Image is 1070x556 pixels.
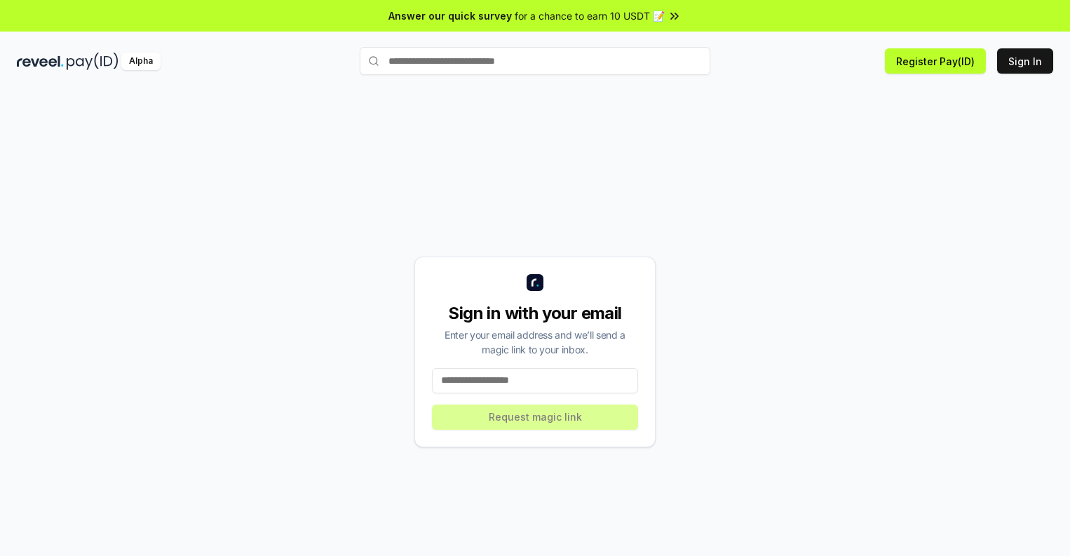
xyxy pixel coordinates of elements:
div: Enter your email address and we’ll send a magic link to your inbox. [432,327,638,357]
img: logo_small [527,274,543,291]
img: reveel_dark [17,53,64,70]
img: pay_id [67,53,118,70]
span: Answer our quick survey [388,8,512,23]
button: Register Pay(ID) [885,48,986,74]
button: Sign In [997,48,1053,74]
div: Sign in with your email [432,302,638,325]
span: for a chance to earn 10 USDT 📝 [515,8,665,23]
div: Alpha [121,53,161,70]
